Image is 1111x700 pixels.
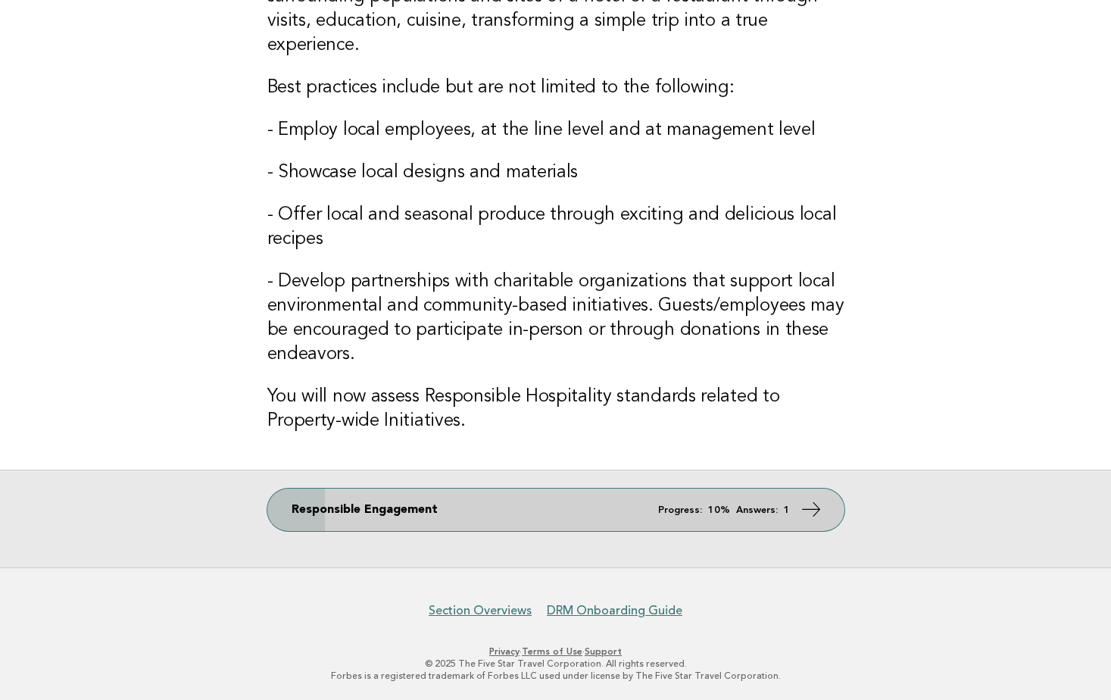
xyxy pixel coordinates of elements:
[736,505,778,515] em: Answers:
[92,645,1019,658] p: · ·
[92,658,1019,670] p: © 2025 The Five Star Travel Corporation. All rights reserved.
[489,646,520,657] a: Privacy
[585,646,622,657] a: Support
[547,603,682,618] a: DRM Onboarding Guide
[267,489,844,531] a: Responsible Engagement Progress: 10% Answers: 1
[267,76,844,100] h3: Best practices include but are not limited to the following:
[522,646,582,657] a: Terms of Use
[92,670,1019,682] p: Forbes is a registered trademark of Forbes LLC used under license by The Five Star Travel Corpora...
[784,505,790,515] strong: 1
[267,118,844,142] h3: - Employ local employees, at the line level and at management level
[658,505,702,515] em: Progress:
[267,385,844,433] h3: You will now assess Responsible Hospitality standards related to Property-wide Initiatives.
[267,203,844,252] h3: - Offer local and seasonal produce through exciting and delicious local recipes
[708,505,730,515] strong: 10%
[429,603,532,618] a: Section Overviews
[267,270,844,367] h3: - Develop partnerships with charitable organizations that support local environmental and communi...
[267,161,844,185] h3: - Showcase local designs and materials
